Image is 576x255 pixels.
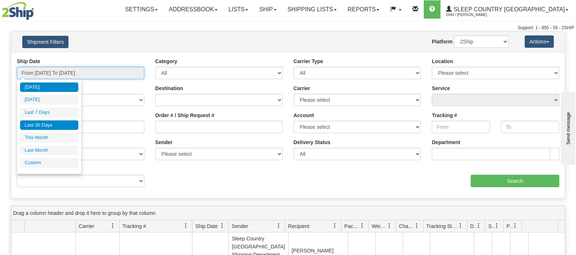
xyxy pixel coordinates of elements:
a: Ship [254,0,282,19]
a: Recipient filter column settings [329,220,341,232]
img: logo2044.jpg [2,2,34,20]
div: Send message [5,6,67,12]
span: Sender [232,223,248,230]
input: Search [471,175,559,187]
input: From [432,121,490,133]
label: Service [432,85,450,92]
span: Ship Date [195,223,218,230]
label: Tracking # [432,112,457,119]
a: Tracking # filter column settings [180,220,192,232]
a: Settings [119,0,163,19]
li: Last Month [20,146,78,155]
span: 2044 / [PERSON_NAME] [446,11,501,19]
input: To [501,121,559,133]
label: Sender [155,139,172,146]
span: Recipient [288,223,309,230]
a: Tracking Status filter column settings [454,220,467,232]
button: Actions [525,35,554,48]
span: Carrier [79,223,94,230]
label: Destination [155,85,183,92]
li: Last 30 Days [20,120,78,130]
span: Weight [372,223,387,230]
label: Carrier [294,85,310,92]
a: Shipment Issues filter column settings [491,220,503,232]
label: Carrier Type [294,58,323,65]
a: Packages filter column settings [356,220,368,232]
div: grid grouping header [11,206,565,220]
li: [DATE] [20,95,78,105]
div: Support: 1 - 855 - 55 - 2SHIP [2,25,574,31]
iframe: chat widget [559,90,575,165]
label: Department [432,139,460,146]
label: Category [155,58,177,65]
li: Custom [20,158,78,168]
li: [DATE] [20,82,78,92]
a: Pickup Status filter column settings [509,220,521,232]
li: Last 7 Days [20,108,78,117]
a: Charge filter column settings [411,220,423,232]
a: Ship Date filter column settings [216,220,228,232]
a: Delivery Status filter column settings [473,220,485,232]
a: Sender filter column settings [273,220,285,232]
a: Weight filter column settings [383,220,396,232]
a: Addressbook [163,0,223,19]
span: Tracking Status [426,223,458,230]
label: Order # / Ship Request # [155,112,215,119]
label: Delivery Status [294,139,330,146]
label: Ship Date [17,58,40,65]
span: Sleep Country [GEOGRAPHIC_DATA] [452,6,565,12]
a: Reports [342,0,385,19]
a: Carrier filter column settings [107,220,119,232]
button: Shipment Filters [22,36,68,48]
a: Shipping lists [282,0,342,19]
span: Tracking # [122,223,146,230]
label: Platform [432,38,452,45]
label: Location [432,58,453,65]
a: Sleep Country [GEOGRAPHIC_DATA] 2044 / [PERSON_NAME] [440,0,574,19]
span: Charge [399,223,414,230]
li: This Month [20,133,78,143]
span: Pickup Status [506,223,513,230]
span: Shipment Issues [488,223,494,230]
a: Lists [223,0,254,19]
label: Account [294,112,314,119]
span: Packages [344,223,360,230]
span: Delivery Status [470,223,476,230]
